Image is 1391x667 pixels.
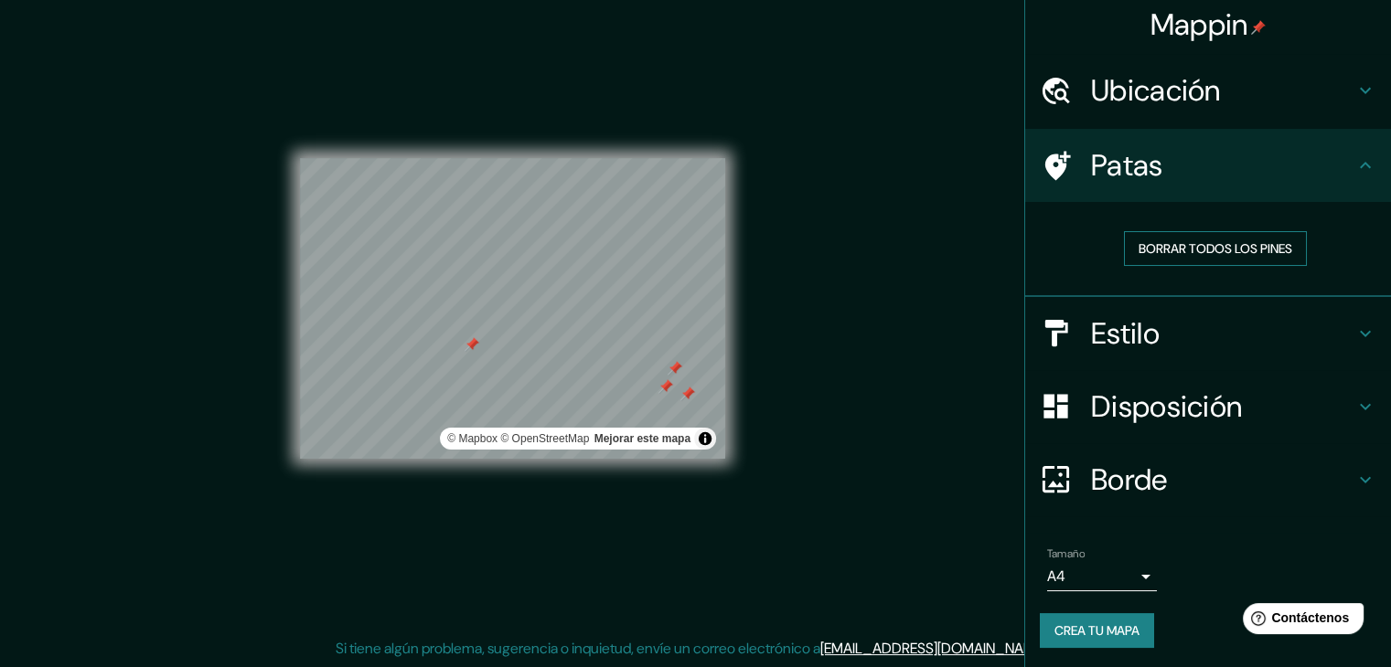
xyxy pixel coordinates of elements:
[1091,71,1221,110] font: Ubicación
[1139,240,1292,257] font: Borrar todos los pines
[1251,20,1266,35] img: pin-icon.png
[594,432,690,445] a: Map feedback
[1150,5,1248,44] font: Mappin
[300,158,725,459] canvas: Mapa
[1054,622,1140,639] font: Crea tu mapa
[694,428,716,450] button: Activar o desactivar atribución
[820,639,1046,658] a: [EMAIL_ADDRESS][DOMAIN_NAME]
[1040,613,1154,648] button: Crea tu mapa
[1025,129,1391,202] div: Patas
[1091,314,1160,353] font: Estilo
[1091,146,1163,185] font: Patas
[1025,297,1391,370] div: Estilo
[336,639,820,658] font: Si tiene algún problema, sugerencia o inquietud, envíe un correo electrónico a
[1091,461,1168,499] font: Borde
[500,432,589,445] font: © OpenStreetMap
[1047,562,1157,591] div: A4
[500,432,589,445] a: Mapa de OpenStreet
[1047,566,1065,586] font: A4
[1047,546,1085,561] font: Tamaño
[1025,370,1391,443] div: Disposición
[447,432,498,445] a: Mapbox
[1091,387,1242,426] font: Disposición
[1228,596,1371,647] iframe: Lanzador de widgets de ayuda
[1124,231,1307,266] button: Borrar todos los pines
[447,432,498,445] font: © Mapbox
[1025,443,1391,516] div: Borde
[594,432,690,445] font: Mejorar este mapa
[1025,54,1391,127] div: Ubicación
